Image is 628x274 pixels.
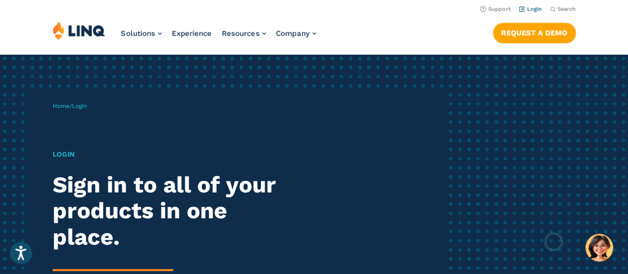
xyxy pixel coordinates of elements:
nav: Button Navigation [493,21,576,43]
span: Resources [222,29,260,38]
h2: Sign in to all of your products in one place. [53,172,294,251]
a: Solutions [121,29,162,38]
span: Search [558,6,576,12]
img: LINQ | K‑12 Software [53,21,105,40]
a: Home [53,102,70,109]
h1: Login [53,149,294,160]
button: Open Search Bar [550,5,576,13]
a: Login [519,6,542,12]
a: Support [480,6,511,12]
a: Resources [222,29,266,38]
a: Experience [172,29,212,38]
span: Login [72,102,87,109]
span: Company [276,29,310,38]
span: Solutions [121,29,155,38]
nav: Primary Navigation [121,21,316,54]
button: Hello, have a question? Let’s chat. [585,234,613,262]
a: Request a Demo [493,23,576,43]
a: Company [276,29,316,38]
span: / [53,102,87,109]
